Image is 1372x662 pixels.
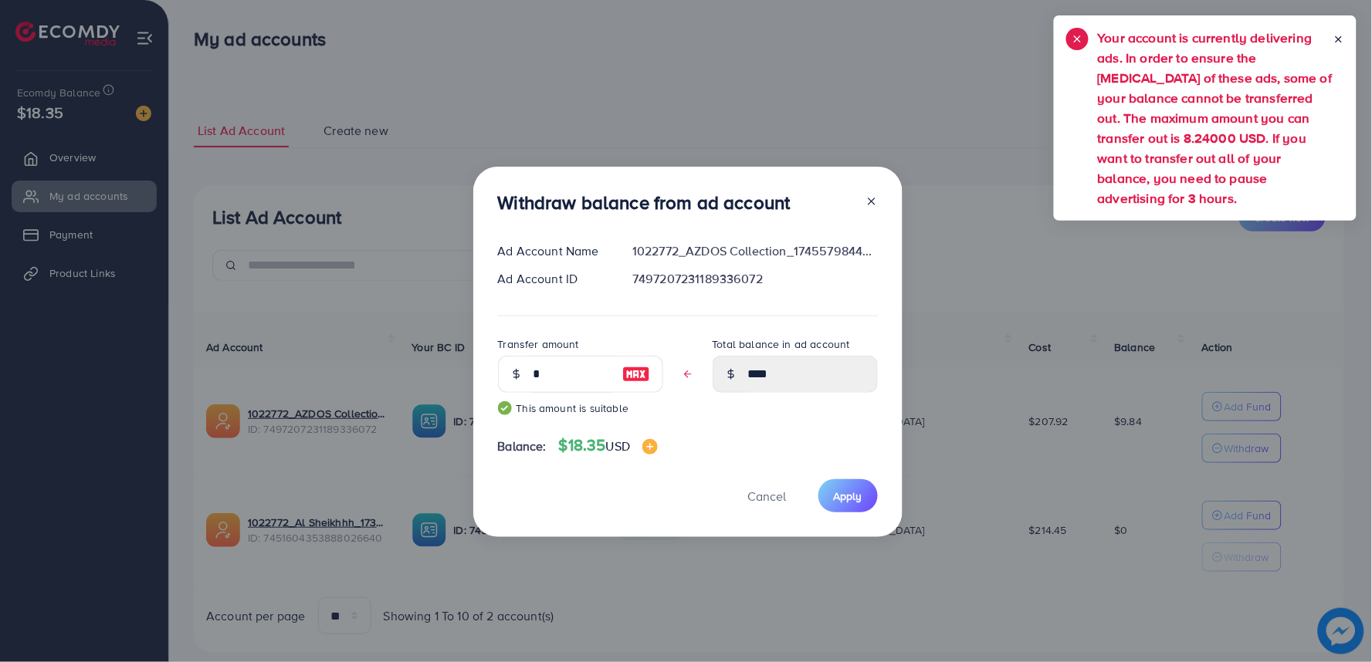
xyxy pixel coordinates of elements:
[498,336,579,352] label: Transfer amount
[622,365,650,383] img: image
[486,242,621,260] div: Ad Account Name
[748,488,787,505] span: Cancel
[498,437,547,455] span: Balance:
[559,436,658,455] h4: $18.35
[498,401,512,415] img: guide
[486,270,621,288] div: Ad Account ID
[620,270,889,288] div: 7497207231189336072
[729,479,806,512] button: Cancel
[606,437,630,454] span: USD
[620,242,889,260] div: 1022772_AZDOS Collection_1745579844679
[818,479,878,512] button: Apply
[642,439,658,454] img: image
[498,400,663,416] small: This amount is suitable
[713,336,850,352] label: Total balance in ad account
[834,488,862,504] span: Apply
[498,191,791,214] h3: Withdraw balance from ad account
[1098,28,1333,208] h5: Your account is currently delivering ads. In order to ensure the [MEDICAL_DATA] of these ads, som...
